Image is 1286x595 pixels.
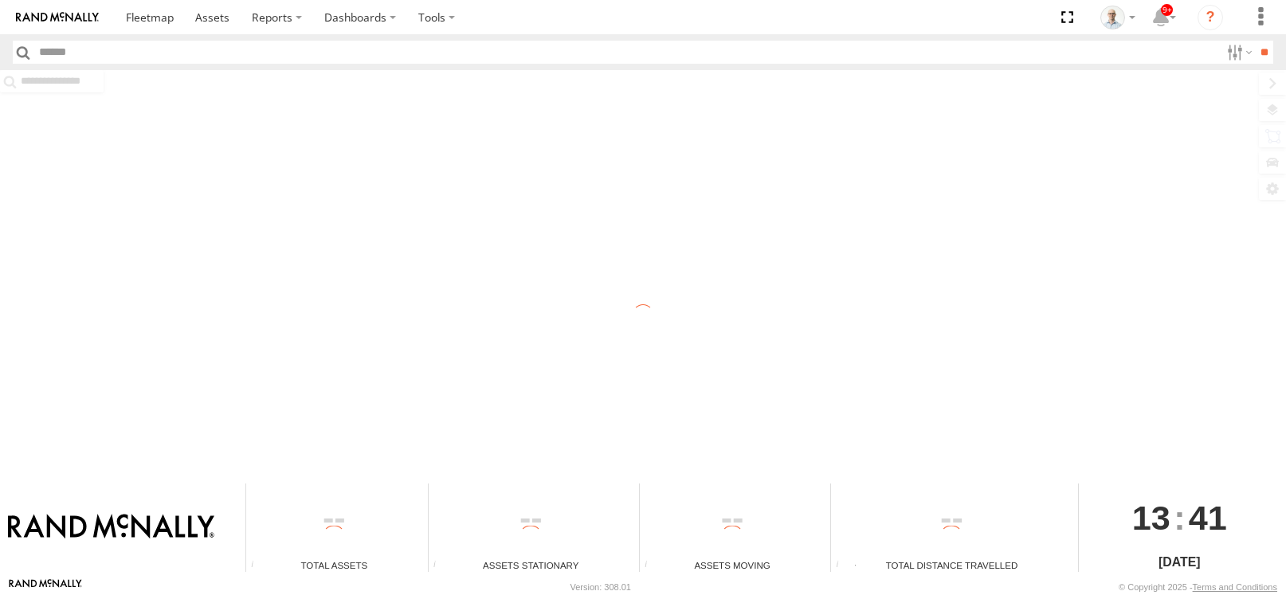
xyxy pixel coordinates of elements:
div: : [1079,483,1280,552]
div: Total distance travelled by all assets within specified date range and applied filters [831,560,855,572]
div: Total number of assets current stationary. [429,560,453,572]
div: Assets Moving [640,558,825,572]
div: [DATE] [1079,553,1280,572]
img: rand-logo.svg [16,12,99,23]
a: Visit our Website [9,579,82,595]
div: Total Assets [246,558,421,572]
img: Rand McNally [8,514,214,541]
div: Kurt Byers [1095,6,1141,29]
div: Version: 308.01 [570,582,631,592]
div: Assets Stationary [429,558,633,572]
div: Total Distance Travelled [831,558,1072,572]
a: Terms and Conditions [1193,582,1277,592]
div: © Copyright 2025 - [1119,582,1277,592]
i: ? [1198,5,1223,30]
span: 13 [1132,483,1170,552]
div: Total number of assets current in transit. [640,560,664,572]
span: 41 [1189,483,1227,552]
label: Search Filter Options [1221,41,1255,64]
div: Total number of Enabled Assets [246,560,270,572]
